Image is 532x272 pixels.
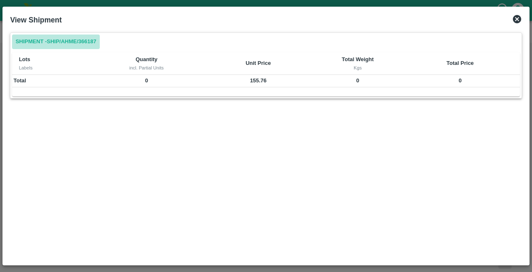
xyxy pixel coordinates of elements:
[98,64,195,72] div: incl. Partial Units
[19,56,30,62] b: Lots
[250,77,266,84] b: 155.76
[10,16,62,24] b: View Shipment
[458,77,461,84] b: 0
[246,60,271,66] b: Unit Price
[342,56,374,62] b: Total Weight
[446,60,474,66] b: Total Price
[12,35,99,49] a: Shipment -SHIP/AHME/366187
[135,56,158,62] b: Quantity
[322,64,394,72] div: Kgs
[145,77,148,84] b: 0
[356,77,359,84] b: 0
[14,77,26,84] b: Total
[19,64,85,72] div: Labels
